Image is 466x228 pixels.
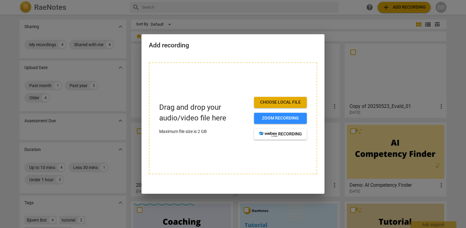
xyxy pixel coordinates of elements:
[259,99,302,105] span: Choose local file
[254,113,307,124] button: Zoom recording
[159,102,249,123] p: Drag and drop your audio/video file here
[149,42,317,49] h2: Add recording
[259,131,302,137] span: recording
[259,115,302,121] span: Zoom recording
[254,129,307,140] button: recording
[159,128,249,135] p: Maximum file size is 2 GB
[254,97,307,108] button: Choose local file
